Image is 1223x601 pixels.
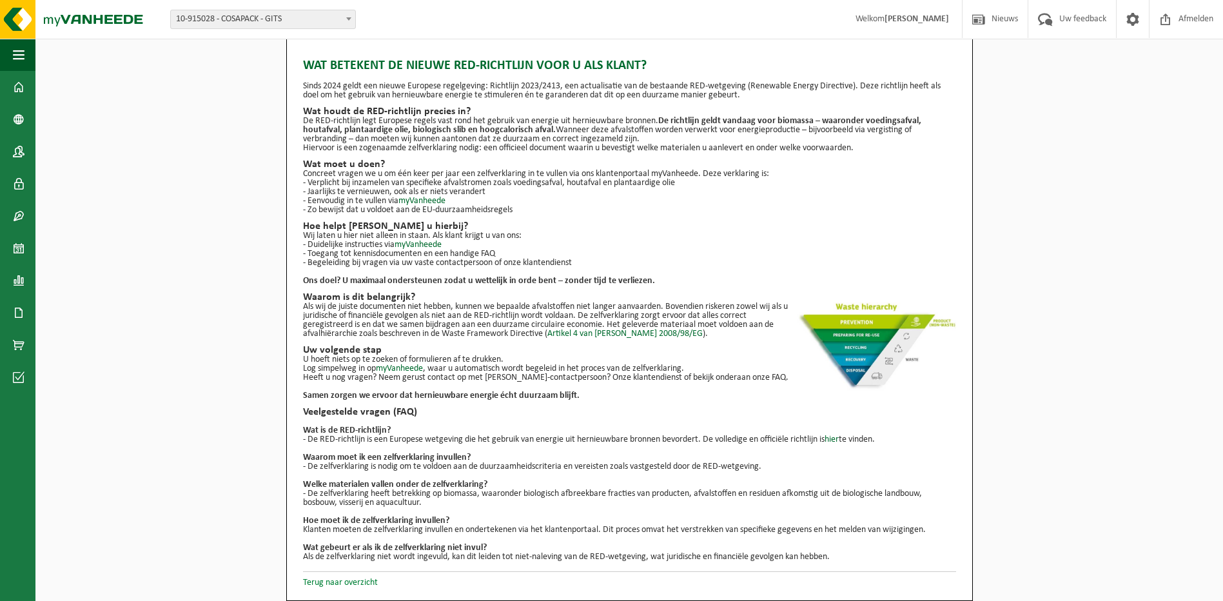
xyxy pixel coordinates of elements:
[303,144,956,153] p: Hiervoor is een zogenaamde zelfverklaring nodig: een officieel document waarin u bevestigt welke ...
[303,345,956,355] h2: Uw volgende stap
[170,10,356,29] span: 10-915028 - COSAPACK - GITS
[303,553,956,562] p: Als de zelfverklaring niet wordt ingevuld, kan dit leiden tot niet-naleving van de RED-wetgeving,...
[303,526,956,535] p: Klanten moeten de zelfverklaring invullen en ondertekenen via het klantenportaal. Dit proces omva...
[303,197,956,206] p: - Eenvoudig in te vullen via
[303,543,487,553] b: Wat gebeurt er als ik de zelfverklaring niet invul?
[303,56,647,75] span: Wat betekent de nieuwe RED-richtlijn voor u als klant?
[303,159,956,170] h2: Wat moet u doen?
[303,435,956,444] p: - De RED-richtlijn is een Europese wetgeving die het gebruik van energie uit hernieuwbare bronnen...
[398,196,445,206] a: myVanheede
[303,302,956,339] p: Als wij de juiste documenten niet hebben, kunnen we bepaalde afvalstoffen niet langer aanvaarden....
[303,462,956,471] p: - De zelfverklaring is nodig om te voldoen aan de duurzaamheidscriteria en vereisten zoals vastge...
[303,221,956,232] h2: Hoe helpt [PERSON_NAME] u hierbij?
[303,391,580,400] b: Samen zorgen we ervoor dat hernieuwbare energie écht duurzaam blijft.
[376,364,423,373] a: myVanheede
[395,240,442,250] a: myVanheede
[303,516,449,526] b: Hoe moet ik de zelfverklaring invullen?
[303,188,956,197] p: - Jaarlijks te vernieuwen, ook als er niets verandert
[303,117,956,144] p: De RED-richtlijn legt Europese regels vast rond het gebruik van energie uit hernieuwbare bronnen....
[303,82,956,100] p: Sinds 2024 geldt een nieuwe Europese regelgeving: Richtlijn 2023/2413, een actualisatie van de be...
[303,480,487,489] b: Welke materialen vallen onder de zelfverklaring?
[303,116,921,135] strong: De richtlijn geldt vandaag voor biomassa – waaronder voedingsafval, houtafval, plantaardige olie,...
[171,10,355,28] span: 10-915028 - COSAPACK - GITS
[303,276,655,286] strong: Ons doel? U maximaal ondersteunen zodat u wettelijk in orde bent – zonder tijd te verliezen.
[825,435,839,444] a: hier
[303,426,391,435] b: Wat is de RED-richtlijn?
[303,170,956,179] p: Concreet vragen we u om één keer per jaar een zelfverklaring in te vullen via ons klantenportaal ...
[303,259,956,268] p: - Begeleiding bij vragen via uw vaste contactpersoon of onze klantendienst
[303,250,956,259] p: - Toegang tot kennisdocumenten en een handige FAQ
[303,407,956,417] h2: Veelgestelde vragen (FAQ)
[303,355,956,373] p: U hoeft niets op te zoeken of formulieren af te drukken. Log simpelweg in op , waar u automatisch...
[303,578,378,587] a: Terug naar overzicht
[303,206,956,215] p: - Zo bewijst dat u voldoet aan de EU-duurzaamheidsregels
[547,329,703,339] a: Artikel 4 van [PERSON_NAME] 2008/98/EG
[303,106,956,117] h2: Wat houdt de RED-richtlijn precies in?
[303,232,956,241] p: Wij laten u hier niet alleen in staan. Als klant krijgt u van ons:
[303,489,956,507] p: - De zelfverklaring heeft betrekking op biomassa, waaronder biologisch afbreekbare fracties van p...
[303,241,956,250] p: - Duidelijke instructies via
[303,373,956,382] p: Heeft u nog vragen? Neem gerust contact op met [PERSON_NAME]-contactpersoon? Onze klantendienst o...
[303,179,956,188] p: - Verplicht bij inzamelen van specifieke afvalstromen zoals voedingsafval, houtafval en plantaard...
[303,292,956,302] h2: Waarom is dit belangrijk?
[885,14,949,24] strong: [PERSON_NAME]
[303,453,471,462] b: Waarom moet ik een zelfverklaring invullen?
